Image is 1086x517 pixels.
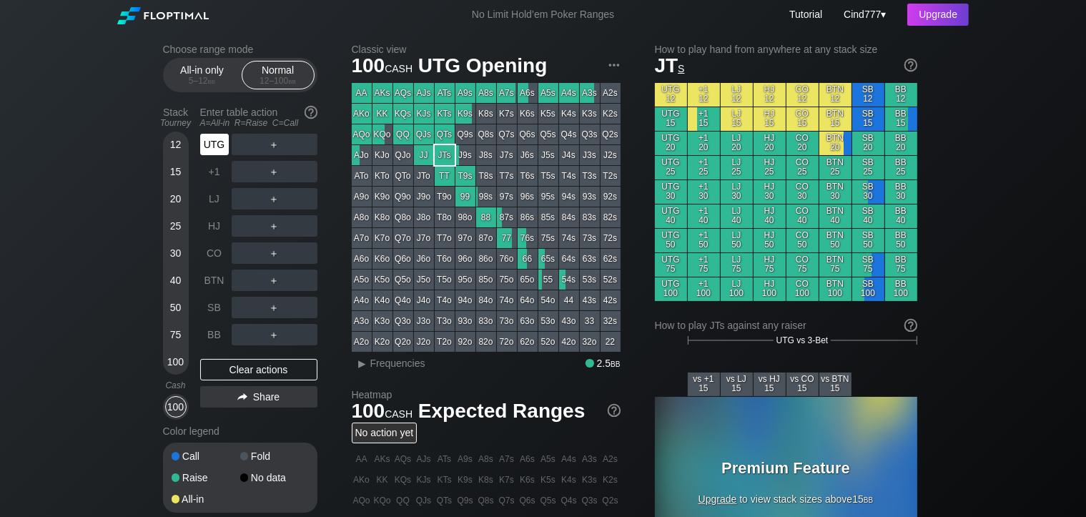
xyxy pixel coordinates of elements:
[414,83,434,103] div: AJs
[393,124,413,144] div: QQ
[200,101,317,134] div: Enter table action
[559,270,579,290] div: 54s
[208,76,216,86] span: bb
[232,188,317,210] div: ＋
[455,332,475,352] div: 92o
[580,124,600,144] div: Q3s
[352,207,372,227] div: A8o
[538,228,558,248] div: 75s
[497,187,517,207] div: 97s
[435,332,455,352] div: T2o
[786,253,819,277] div: CO 75
[455,187,475,207] div: 99
[721,180,753,204] div: LJ 30
[435,270,455,290] div: T5o
[601,145,621,165] div: J2s
[580,290,600,310] div: 43s
[414,290,434,310] div: J4o
[455,145,475,165] div: J9s
[200,242,229,264] div: CO
[885,229,917,252] div: BB 50
[372,249,393,269] div: K6o
[518,228,538,248] div: 76s
[393,166,413,186] div: QTo
[372,83,393,103] div: AKs
[393,228,413,248] div: Q7o
[497,270,517,290] div: 75o
[352,83,372,103] div: AA
[455,207,475,227] div: 98o
[497,228,517,248] div: 77
[538,311,558,331] div: 53o
[655,205,687,228] div: UTG 40
[455,166,475,186] div: T9s
[476,311,496,331] div: 83o
[518,290,538,310] div: 64o
[754,107,786,131] div: HJ 15
[476,270,496,290] div: 85o
[372,311,393,331] div: K3o
[232,270,317,291] div: ＋
[518,270,538,290] div: 65o
[200,134,229,155] div: UTG
[852,277,884,301] div: SB 100
[852,83,884,107] div: SB 12
[165,351,187,373] div: 100
[538,207,558,227] div: 85s
[907,4,969,26] div: Upgrade
[372,207,393,227] div: K8o
[538,290,558,310] div: 54o
[455,270,475,290] div: 95o
[786,229,819,252] div: CO 50
[721,107,753,131] div: LJ 15
[601,207,621,227] div: 82s
[372,104,393,124] div: KK
[688,156,720,179] div: +1 25
[165,134,187,155] div: 12
[476,124,496,144] div: Q8s
[476,332,496,352] div: 82o
[435,166,455,186] div: TT
[414,228,434,248] div: J7o
[538,270,558,290] div: 55
[538,83,558,103] div: A5s
[721,132,753,155] div: LJ 20
[435,249,455,269] div: T6o
[580,187,600,207] div: 93s
[435,290,455,310] div: T4o
[393,270,413,290] div: Q5o
[172,76,232,86] div: 5 – 12
[414,166,434,186] div: JTo
[655,156,687,179] div: UTG 25
[393,332,413,352] div: Q2o
[559,228,579,248] div: 74s
[200,270,229,291] div: BTN
[240,473,309,483] div: No data
[786,180,819,204] div: CO 30
[754,277,786,301] div: HJ 100
[601,228,621,248] div: 72s
[435,207,455,227] div: T8o
[885,277,917,301] div: BB 100
[497,166,517,186] div: T7s
[245,61,311,89] div: Normal
[518,104,538,124] div: K6s
[476,249,496,269] div: 86o
[688,205,720,228] div: +1 40
[580,311,600,331] div: 33
[372,124,393,144] div: KQo
[435,228,455,248] div: T7o
[688,277,720,301] div: +1 100
[580,83,600,103] div: A3s
[721,205,753,228] div: LJ 40
[819,83,851,107] div: BTN 12
[655,83,687,107] div: UTG 12
[497,249,517,269] div: 76o
[414,104,434,124] div: KJs
[352,44,621,55] h2: Classic view
[200,324,229,345] div: BB
[455,228,475,248] div: 97o
[538,332,558,352] div: 52o
[435,83,455,103] div: ATs
[393,311,413,331] div: Q3o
